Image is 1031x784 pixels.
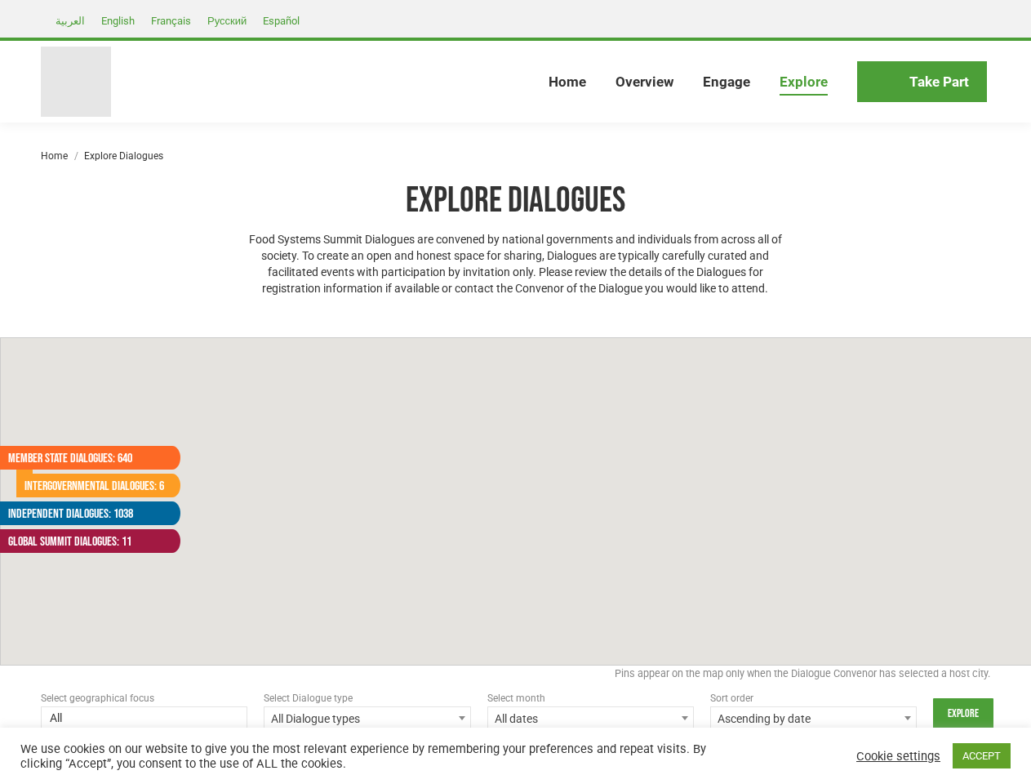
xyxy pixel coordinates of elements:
[488,707,693,730] span: All dates
[711,707,916,730] span: Ascending by date
[549,73,586,91] span: Home
[615,73,673,91] span: Overview
[703,73,750,91] span: Engage
[207,15,247,27] span: Русский
[41,47,111,117] img: Food Systems Summit Dialogues
[856,749,940,764] a: Cookie settings
[263,15,300,27] span: Español
[56,15,85,27] span: العربية
[487,706,694,729] span: All dates
[710,690,917,706] div: Sort order
[93,11,143,30] a: English
[41,666,990,690] div: Pins appear on the map only when the Dialogue Convenor has selected a host city.
[151,15,191,27] span: Français
[255,11,308,30] a: Español
[20,742,713,771] div: We use cookies on our website to give you the most relevant experience by remembering your prefer...
[101,15,135,27] span: English
[199,11,255,30] a: Русский
[241,179,791,223] h1: Explore Dialogues
[710,706,917,729] span: Ascending by date
[47,11,93,30] a: العربية
[41,150,68,162] a: Home
[264,690,470,706] div: Select Dialogue type
[953,743,1011,768] a: ACCEPT
[264,706,470,729] span: All Dialogue types
[264,707,469,730] span: All Dialogue types
[241,231,791,296] p: Food Systems Summit Dialogues are convened by national governments and individuals from across al...
[780,73,828,91] span: Explore
[933,698,993,729] input: Explore
[487,690,694,706] div: Select month
[84,150,163,162] span: Explore Dialogues
[143,11,199,30] a: Français
[909,73,969,91] span: Take Part
[16,474,164,497] a: Intergovernmental Dialogues: 6
[41,690,247,706] div: Select geographical focus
